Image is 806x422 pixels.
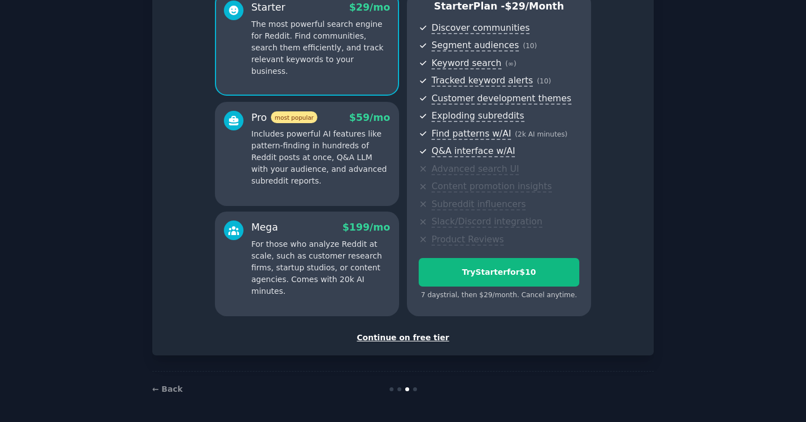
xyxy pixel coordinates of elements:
[432,75,533,87] span: Tracked keyword alerts
[432,181,552,193] span: Content promotion insights
[432,146,515,157] span: Q&A interface w/AI
[251,128,390,187] p: Includes powerful AI features like pattern-finding in hundreds of Reddit posts at once, Q&A LLM w...
[432,110,524,122] span: Exploding subreddits
[432,128,511,140] span: Find patterns w/AI
[251,221,278,235] div: Mega
[251,111,317,125] div: Pro
[432,93,571,105] span: Customer development themes
[419,290,579,301] div: 7 days trial, then $ 29 /month . Cancel anytime.
[432,234,504,246] span: Product Reviews
[349,2,390,13] span: $ 29 /mo
[505,1,564,12] span: $ 29 /month
[537,77,551,85] span: ( 10 )
[432,58,502,69] span: Keyword search
[349,112,390,123] span: $ 59 /mo
[152,385,182,393] a: ← Back
[419,266,579,278] div: Try Starter for $10
[251,1,285,15] div: Starter
[523,42,537,50] span: ( 10 )
[271,111,318,123] span: most popular
[515,130,568,138] span: ( 2k AI minutes )
[432,163,519,175] span: Advanced search UI
[432,216,542,228] span: Slack/Discord integration
[432,199,526,210] span: Subreddit influencers
[432,40,519,51] span: Segment audiences
[432,22,529,34] span: Discover communities
[251,238,390,297] p: For those who analyze Reddit at scale, such as customer research firms, startup studios, or conte...
[343,222,390,233] span: $ 199 /mo
[419,258,579,287] button: TryStarterfor$10
[164,332,642,344] div: Continue on free tier
[251,18,390,77] p: The most powerful search engine for Reddit. Find communities, search them efficiently, and track ...
[505,60,517,68] span: ( ∞ )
